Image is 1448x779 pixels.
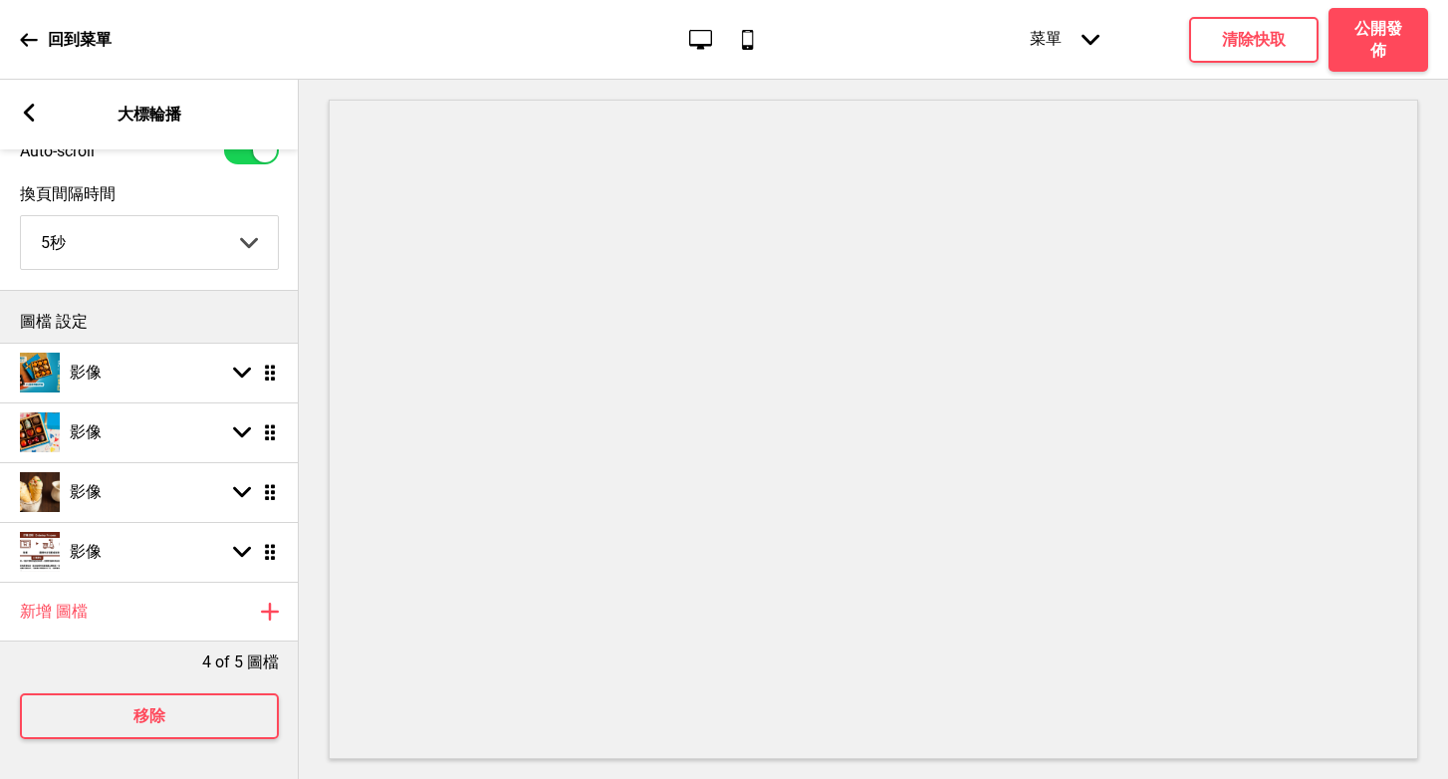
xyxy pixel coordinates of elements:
button: 公開發佈 [1328,8,1428,72]
button: 清除快取 [1189,17,1319,63]
h4: 影像 [70,481,102,503]
label: Auto-scroll [20,141,95,160]
label: 換頁間隔時間 [20,184,279,205]
h4: 公開發佈 [1348,18,1408,62]
h4: 影像 [70,362,102,384]
h4: 影像 [70,541,102,563]
h4: 新增 圖檔 [20,601,88,623]
p: 回到菜單 [48,29,112,51]
p: 大標輪播 [118,104,181,126]
p: 4 of 5 圖檔 [202,651,279,673]
div: 菜單 [1010,9,1119,70]
p: 圖檔 設定 [20,311,279,333]
a: 回到菜單 [20,13,112,67]
h4: 影像 [70,421,102,443]
button: 移除 [20,693,279,739]
h4: 移除 [133,705,165,727]
h4: 清除快取 [1222,29,1286,51]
